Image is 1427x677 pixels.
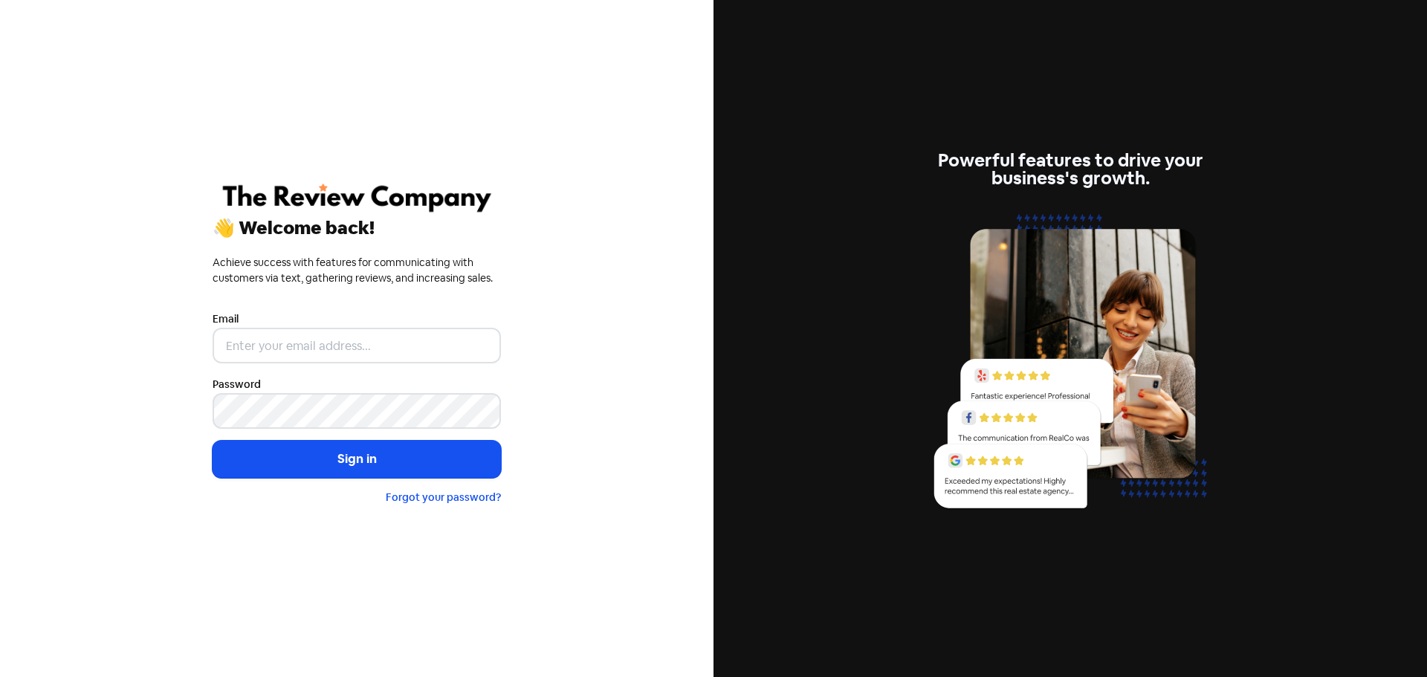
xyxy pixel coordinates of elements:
button: Sign in [213,441,501,478]
label: Password [213,377,261,392]
a: Forgot your password? [386,490,501,504]
img: reviews [926,205,1214,525]
div: 👋 Welcome back! [213,219,501,237]
label: Email [213,311,239,327]
div: Powerful features to drive your business's growth. [926,152,1214,187]
div: Achieve success with features for communicating with customers via text, gathering reviews, and i... [213,255,501,286]
input: Enter your email address... [213,328,501,363]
